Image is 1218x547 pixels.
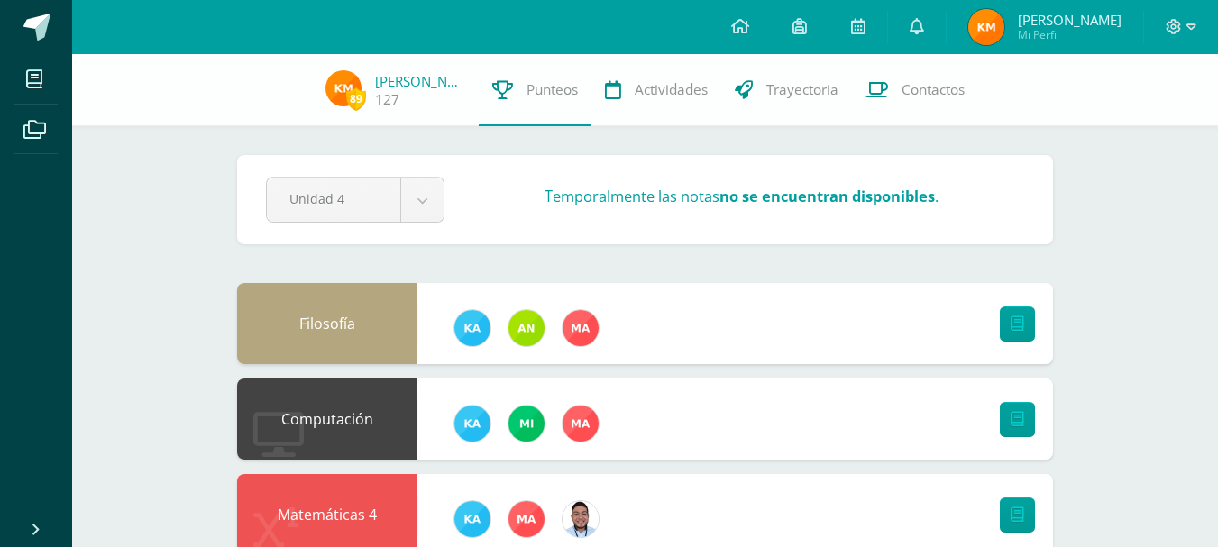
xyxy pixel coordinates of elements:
[563,501,599,537] img: 357e785a6d7cc70d237915b2667a6b59.png
[591,54,721,126] a: Actividades
[968,9,1004,45] img: 2b8b78f93d8e42e5e73546d597f828fb.png
[1018,11,1122,29] span: [PERSON_NAME]
[375,72,465,90] a: [PERSON_NAME]
[237,283,417,364] div: Filosofía
[454,310,490,346] img: 11a70570b33d653b35fbbd11dfde3caa.png
[766,80,838,99] span: Trayectoria
[454,406,490,442] img: 11a70570b33d653b35fbbd11dfde3caa.png
[852,54,978,126] a: Contactos
[454,501,490,537] img: 11a70570b33d653b35fbbd11dfde3caa.png
[267,178,444,222] a: Unidad 4
[721,54,852,126] a: Trayectoria
[902,80,965,99] span: Contactos
[508,501,545,537] img: 2fed5c3f2027da04ec866e2a5436f393.png
[508,406,545,442] img: c0bc5b3ae419b3647d5e54388e607386.png
[563,406,599,442] img: 2fed5c3f2027da04ec866e2a5436f393.png
[289,178,378,220] span: Unidad 4
[479,54,591,126] a: Punteos
[545,186,939,206] h3: Temporalmente las notas .
[237,378,417,460] div: Computación
[635,80,708,99] span: Actividades
[1018,27,1122,42] span: Mi Perfil
[325,70,362,106] img: 2b8b78f93d8e42e5e73546d597f828fb.png
[527,80,578,99] span: Punteos
[719,186,935,206] strong: no se encuentran disponibles
[375,90,399,109] a: 127
[508,310,545,346] img: 51c9151a63d77c0d465fd617935f6a90.png
[346,87,366,110] span: 89
[563,310,599,346] img: 2fed5c3f2027da04ec866e2a5436f393.png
